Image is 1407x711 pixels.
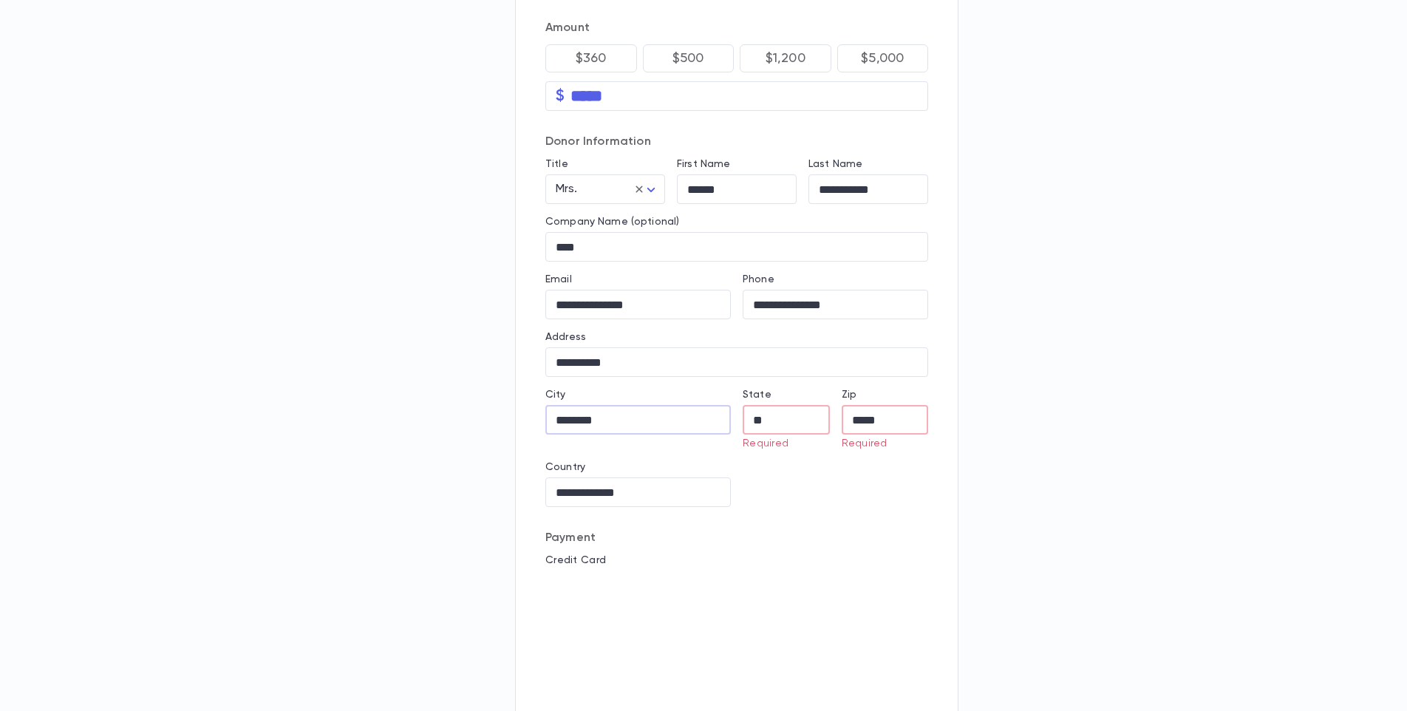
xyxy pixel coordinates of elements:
[842,389,856,401] label: Zip
[545,175,665,204] div: Mrs.
[743,438,820,449] p: Required
[545,158,568,170] label: Title
[672,51,704,66] p: $500
[545,273,572,285] label: Email
[861,51,904,66] p: $5,000
[545,554,928,566] p: Credit Card
[556,89,565,103] p: $
[576,51,607,66] p: $360
[545,389,566,401] label: City
[545,21,928,35] p: Amount
[677,158,730,170] label: First Name
[808,158,862,170] label: Last Name
[837,44,929,72] button: $5,000
[545,531,928,545] p: Payment
[743,389,771,401] label: State
[545,331,586,343] label: Address
[842,438,919,449] p: Required
[743,273,774,285] label: Phone
[766,51,805,66] p: $1,200
[545,461,585,473] label: Country
[545,135,928,149] p: Donor Information
[545,216,679,228] label: Company Name (optional)
[545,44,637,72] button: $360
[740,44,831,72] button: $1,200
[643,44,735,72] button: $500
[556,183,578,195] span: Mrs.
